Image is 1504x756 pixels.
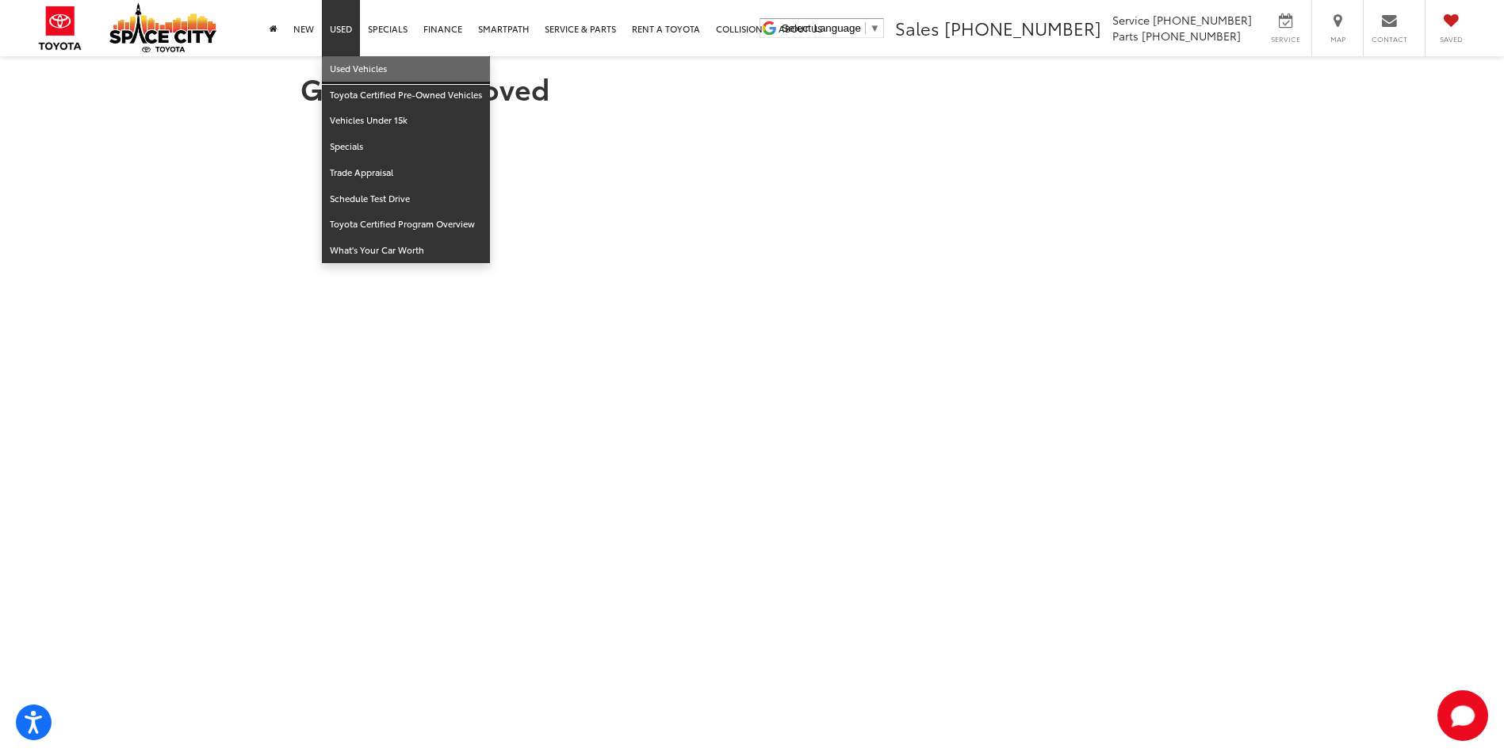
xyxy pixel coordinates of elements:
[1433,34,1468,44] span: Saved
[322,212,490,238] a: Toyota Certified Program Overview
[782,22,861,34] span: Select Language
[1372,34,1407,44] span: Contact
[109,3,216,52] img: Space City Toyota
[1437,690,1488,741] svg: Start Chat
[322,82,490,109] a: Toyota Certified Pre-Owned Vehicles
[870,22,880,34] span: ▼
[322,56,490,82] a: Used Vehicles
[1320,34,1355,44] span: Map
[944,15,1101,40] span: [PHONE_NUMBER]
[322,160,490,186] a: Trade Appraisal
[1142,28,1241,44] span: [PHONE_NUMBER]
[322,134,490,160] a: Specials
[1112,28,1139,44] span: Parts
[895,15,940,40] span: Sales
[1437,690,1488,741] button: Toggle Chat Window
[865,22,866,34] span: ​
[1153,12,1252,28] span: [PHONE_NUMBER]
[322,238,490,263] a: What's Your Car Worth
[782,22,880,34] a: Select Language​
[322,108,490,134] a: Vehicles Under 15k
[1112,12,1150,28] span: Service
[1268,34,1303,44] span: Service
[300,72,1204,104] h1: Get Pre-Approved
[322,186,490,212] a: Schedule Test Drive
